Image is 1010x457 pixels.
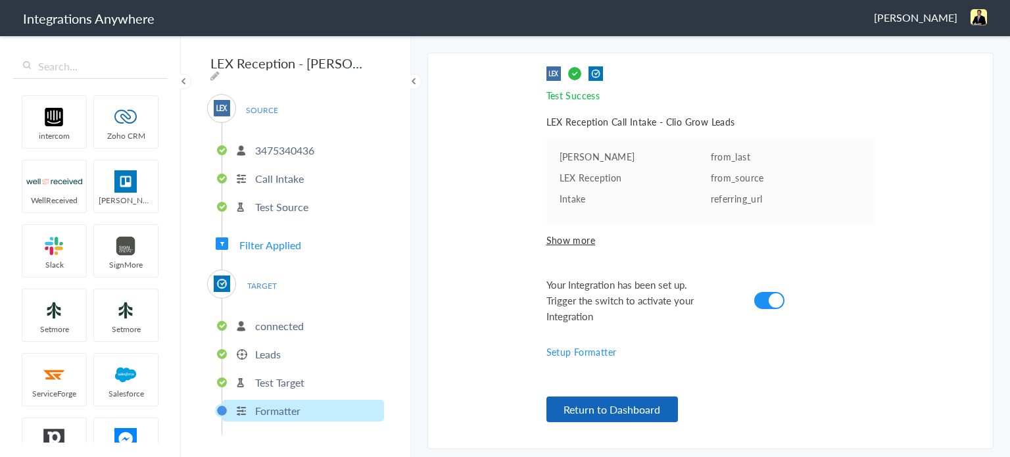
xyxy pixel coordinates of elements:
[22,130,86,141] span: intercom
[98,170,154,193] img: trello.png
[255,318,304,333] p: connected
[98,299,154,322] img: setmoreNew.jpg
[255,143,314,158] p: 3475340436
[94,324,158,335] span: Setmore
[546,397,678,422] button: Return to Dashboard
[589,66,603,81] img: target
[22,388,86,399] span: ServiceForge
[22,259,86,270] span: Slack
[255,199,308,214] p: Test Source
[13,54,168,79] input: Search...
[711,171,862,184] p: from_source
[560,192,711,205] pre: Intake
[255,347,281,362] p: Leads
[26,299,82,322] img: setmoreNew.jpg
[560,150,711,163] pre: [PERSON_NAME]
[23,9,155,28] h1: Integrations Anywhere
[26,364,82,386] img: serviceforge-icon.png
[98,428,154,450] img: FBM.png
[26,235,82,257] img: slack-logo.svg
[546,89,875,102] p: Test Success
[98,106,154,128] img: zoho-logo.svg
[546,277,717,324] span: Your Integration has been set up. Trigger the switch to activate your Integration
[874,10,957,25] span: [PERSON_NAME]
[255,403,301,418] p: Formatter
[22,195,86,206] span: WellReceived
[237,277,287,295] span: TARGET
[94,259,158,270] span: SignMore
[98,235,154,257] img: signmore-logo.png
[214,100,230,116] img: lex-app-logo.svg
[546,115,875,128] h5: LEX Reception Call Intake - Clio Grow Leads
[94,195,158,206] span: [PERSON_NAME]
[26,170,82,193] img: wr-logo.svg
[239,237,301,253] span: Filter Applied
[971,9,987,26] img: 5dfc52d3-381e-4e13-abc6-019aa1d164fe.jpeg
[711,192,862,205] p: referring_url
[94,130,158,141] span: Zoho CRM
[255,375,304,390] p: Test Target
[98,364,154,386] img: salesforce-logo.svg
[237,101,287,119] span: SOURCE
[214,276,230,292] img: Clio.jpg
[22,324,86,335] span: Setmore
[711,150,862,163] p: from_last
[546,345,617,358] a: Setup Formatter
[94,388,158,399] span: Salesforce
[255,171,304,186] p: Call Intake
[26,428,82,450] img: pipedrive.png
[560,171,711,184] pre: LEX Reception
[546,66,561,81] img: source
[546,233,875,247] span: Show more
[26,106,82,128] img: intercom-logo.svg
